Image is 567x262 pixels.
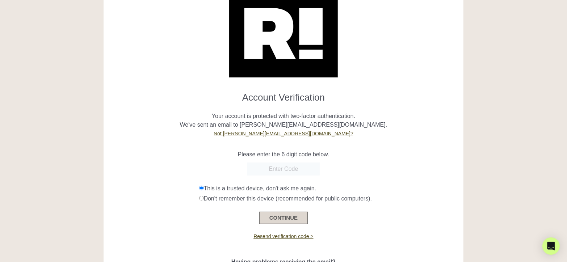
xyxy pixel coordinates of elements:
a: Resend verification code > [253,233,313,239]
button: CONTINUE [259,212,308,224]
h1: Account Verification [109,86,458,103]
input: Enter Code [247,162,320,176]
div: Don't remember this device (recommended for public computers). [199,194,458,203]
div: This is a trusted device, don't ask me again. [199,184,458,193]
p: Please enter the 6 digit code below. [109,150,458,159]
div: Open Intercom Messenger [542,237,560,255]
p: Your account is protected with two-factor authentication. We've sent an email to [PERSON_NAME][EM... [109,103,458,138]
a: Not [PERSON_NAME][EMAIL_ADDRESS][DOMAIN_NAME]? [214,131,353,136]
